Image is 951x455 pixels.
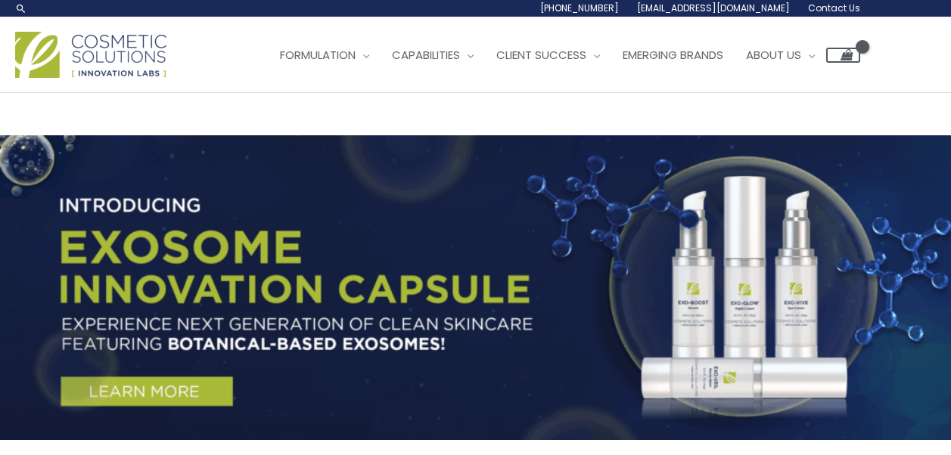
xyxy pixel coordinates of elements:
[269,32,381,78] a: Formulation
[381,32,485,78] a: Capabilities
[496,47,586,63] span: Client Success
[623,47,723,63] span: Emerging Brands
[637,2,790,14] span: [EMAIL_ADDRESS][DOMAIN_NAME]
[826,48,860,63] a: View Shopping Cart, empty
[611,32,735,78] a: Emerging Brands
[735,32,826,78] a: About Us
[392,47,460,63] span: Capabilities
[280,47,356,63] span: Formulation
[808,2,860,14] span: Contact Us
[540,2,619,14] span: [PHONE_NUMBER]
[257,32,860,78] nav: Site Navigation
[15,32,166,78] img: Cosmetic Solutions Logo
[15,2,27,14] a: Search icon link
[746,47,801,63] span: About Us
[485,32,611,78] a: Client Success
